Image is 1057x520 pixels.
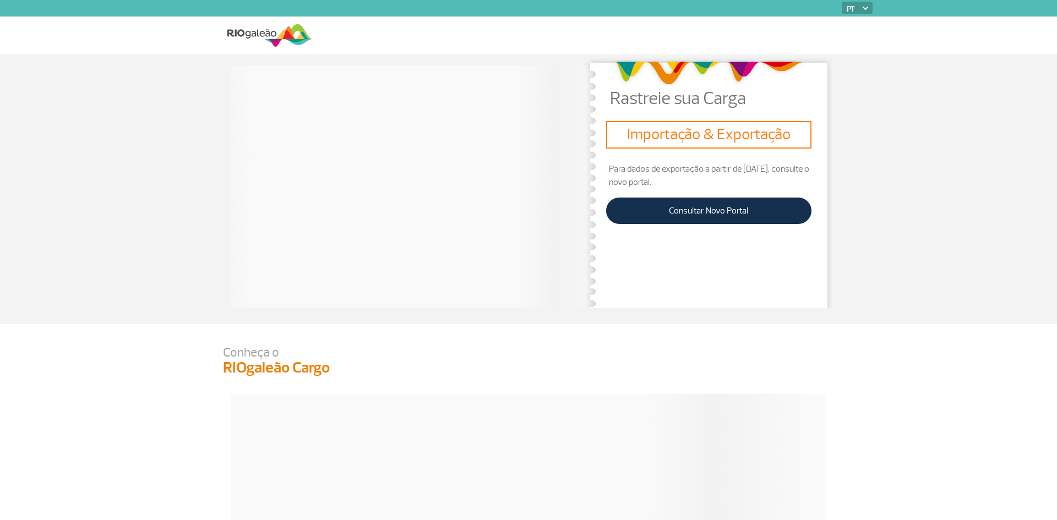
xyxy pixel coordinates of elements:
[611,56,807,90] img: grafismo
[610,90,834,107] p: Rastreie sua Carga
[611,125,807,144] h3: Importação & Exportação
[606,198,811,224] a: Consultar Novo Portal
[223,359,834,377] h3: RIOgaleão Cargo
[223,346,834,359] p: Conheça o
[606,162,811,189] p: Para dados de exportação a partir de [DATE], consulte o novo portal:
